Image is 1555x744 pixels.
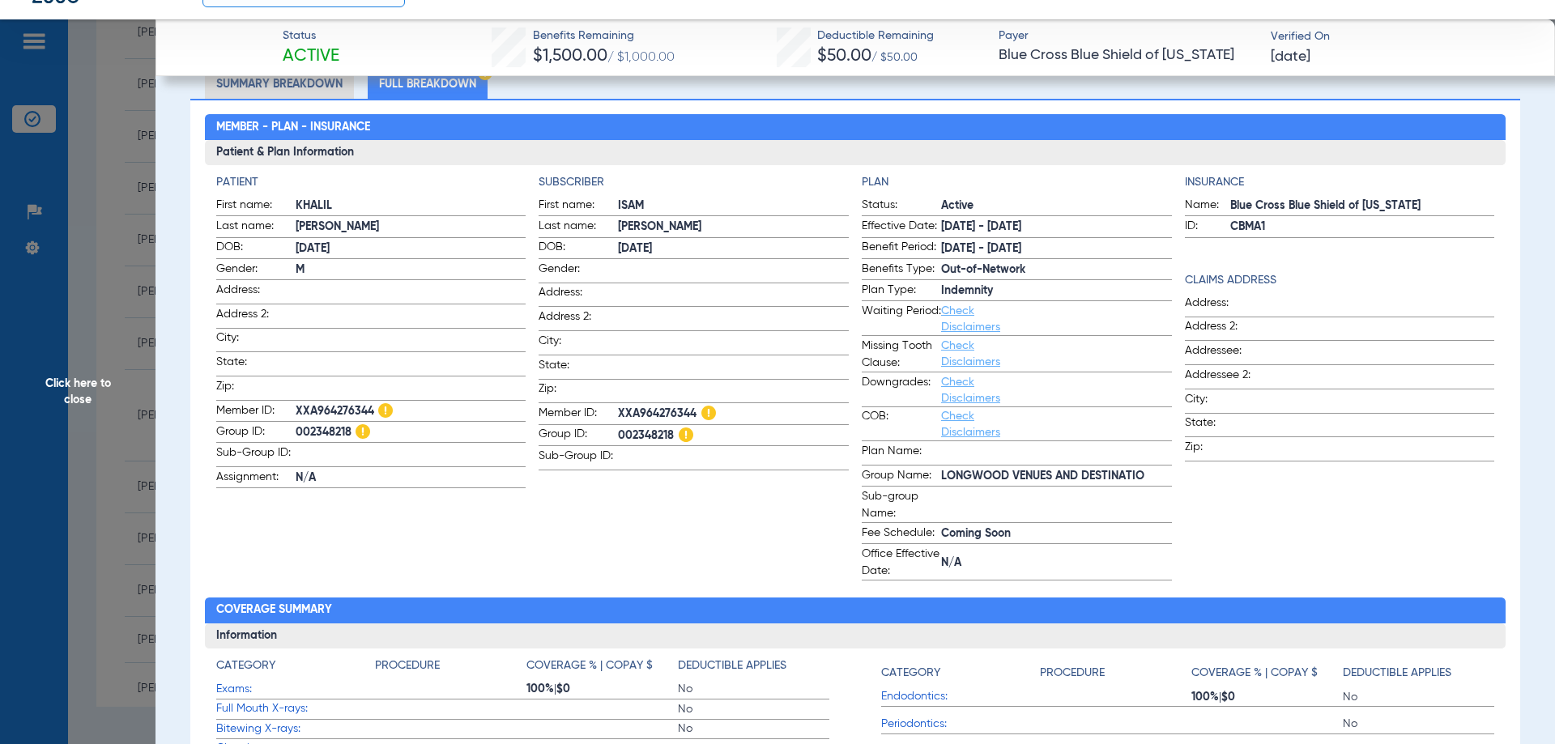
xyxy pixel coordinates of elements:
[539,261,618,283] span: Gender:
[862,338,941,372] span: Missing Tooth Clause:
[881,688,1040,705] span: Endodontics:
[1343,657,1494,687] app-breakdown-title: Deductible Applies
[678,657,829,680] app-breakdown-title: Deductible Applies
[862,467,941,487] span: Group Name:
[1271,47,1310,67] span: [DATE]
[1191,665,1318,682] h4: Coverage % | Copay $
[1185,174,1495,191] app-breakdown-title: Insurance
[539,381,618,402] span: Zip:
[941,198,1172,215] span: Active
[539,239,618,258] span: DOB:
[375,657,440,674] h4: Procedure
[618,219,849,236] span: [PERSON_NAME]
[539,197,618,216] span: First name:
[862,174,1172,191] h4: Plan
[862,218,941,237] span: Effective Date:
[862,197,941,216] span: Status:
[216,469,296,488] span: Assignment:
[539,284,618,306] span: Address:
[216,700,375,717] span: Full Mouth X-rays:
[296,403,526,420] span: XXA964276344
[216,218,296,237] span: Last name:
[862,282,941,301] span: Plan Type:
[941,340,1000,368] a: Check Disclaimers
[881,657,1040,687] app-breakdown-title: Category
[296,424,526,441] span: 002348218
[941,525,1172,542] span: Coming Soon
[216,282,296,304] span: Address:
[862,443,941,465] span: Plan Name:
[862,239,941,258] span: Benefit Period:
[216,402,296,422] span: Member ID:
[1185,197,1230,216] span: Name:
[375,657,526,680] app-breakdown-title: Procedure
[216,306,296,328] span: Address 2:
[216,681,375,698] span: Exams:
[216,261,296,280] span: Gender:
[378,403,393,418] img: Hazard
[216,329,296,351] span: City:
[618,198,849,215] span: ISAM
[817,48,871,65] span: $50.00
[539,174,849,191] h4: Subscriber
[205,597,1506,623] h2: Coverage Summary
[1191,657,1343,687] app-breakdown-title: Coverage % | Copay $
[1185,415,1264,436] span: State:
[1185,439,1264,461] span: Zip:
[862,374,941,406] span: Downgrades:
[701,406,716,420] img: Hazard
[1185,342,1264,364] span: Addressee:
[539,448,618,470] span: Sub-Group ID:
[356,424,370,439] img: Hazard
[1191,689,1343,705] span: 100% $0
[216,423,296,443] span: Group ID:
[678,657,786,674] h4: Deductible Applies
[205,140,1506,166] h3: Patient & Plan Information
[1185,318,1264,340] span: Address 2:
[539,333,618,355] span: City:
[533,28,675,45] span: Benefits Remaining
[862,546,941,580] span: Office Effective Date:
[1474,666,1555,744] iframe: Chat Widget
[941,376,1000,404] a: Check Disclaimers
[526,657,653,674] h4: Coverage % | Copay $
[941,468,1172,485] span: LONGWOOD VENUES AND DESTINATIO
[999,45,1257,66] span: Blue Cross Blue Shield of [US_STATE]
[216,239,296,258] span: DOB:
[871,52,918,63] span: / $50.00
[1230,219,1495,236] span: CBMA1
[205,623,1506,649] h3: Information
[941,555,1172,572] span: N/A
[999,28,1257,45] span: Payer
[296,219,526,236] span: [PERSON_NAME]
[862,261,941,280] span: Benefits Type:
[296,240,526,257] span: [DATE]
[862,303,941,335] span: Waiting Period:
[368,70,488,99] li: Full Breakdown
[296,198,526,215] span: KHALIL
[941,219,1172,236] span: [DATE] - [DATE]
[881,665,940,682] h4: Category
[678,701,829,717] span: No
[618,240,849,257] span: [DATE]
[296,261,526,278] span: M
[296,470,526,487] span: N/A
[679,427,693,442] img: Hazard
[862,408,941,440] span: COB:
[862,488,941,522] span: Sub-group Name:
[1185,367,1264,389] span: Addressee 2:
[618,427,849,444] span: 002348218
[539,357,618,379] span: State:
[1040,657,1191,687] app-breakdown-title: Procedure
[1185,272,1495,289] app-breakdown-title: Claims Address
[526,657,678,680] app-breakdown-title: Coverage % | Copay $
[941,305,1000,333] a: Check Disclaimers
[526,681,678,697] span: 100% $0
[941,261,1172,278] span: Out-of-Network
[618,406,849,423] span: XXA964276344
[1271,28,1529,45] span: Verified On
[216,174,526,191] h4: Patient
[1040,665,1105,682] h4: Procedure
